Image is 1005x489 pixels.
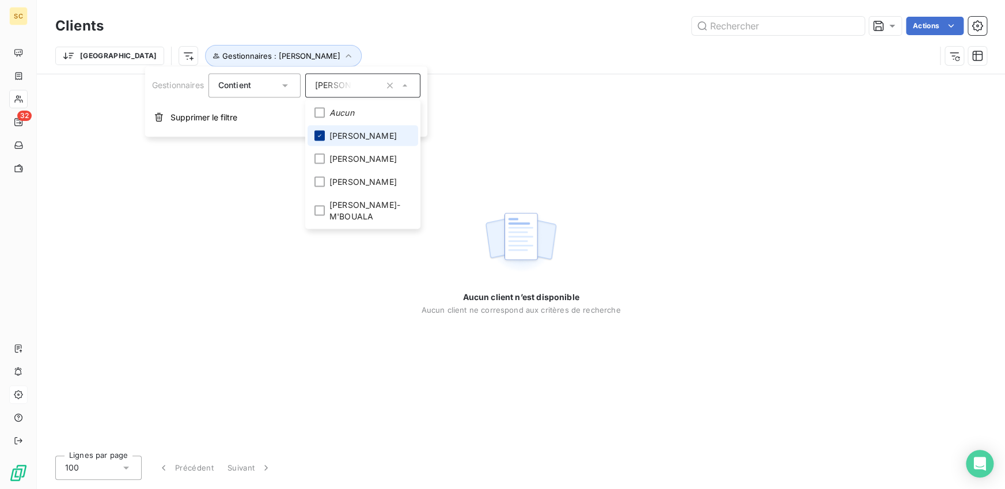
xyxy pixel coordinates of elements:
[9,7,28,25] div: SC
[692,17,864,35] input: Rechercher
[221,456,279,480] button: Suivant
[462,291,579,303] span: Aucun client n’est disponible
[145,104,427,130] button: Supprimer le filtre
[329,176,397,187] span: [PERSON_NAME]
[966,450,993,477] div: Open Intercom Messenger
[55,47,164,65] button: [GEOGRAPHIC_DATA]
[9,464,28,482] img: Logo LeanPay
[222,51,340,60] span: Gestionnaires : [PERSON_NAME]
[422,305,621,314] span: Aucun client ne correspond aux critères de recherche
[55,16,104,36] h3: Clients
[151,456,221,480] button: Précédent
[9,113,27,131] a: 32
[218,80,251,90] span: Contient
[329,153,397,164] span: [PERSON_NAME]
[315,79,382,91] span: [PERSON_NAME]
[329,199,411,222] span: [PERSON_NAME]-M'BOUALA
[329,130,397,141] span: [PERSON_NAME]
[484,206,558,278] img: empty state
[906,17,964,35] button: Actions
[65,462,79,473] span: 100
[170,111,237,123] span: Supprimer le filtre
[152,80,204,90] span: Gestionnaires
[205,45,362,67] button: Gestionnaires : [PERSON_NAME]
[17,111,32,121] span: 32
[329,107,354,118] span: Aucun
